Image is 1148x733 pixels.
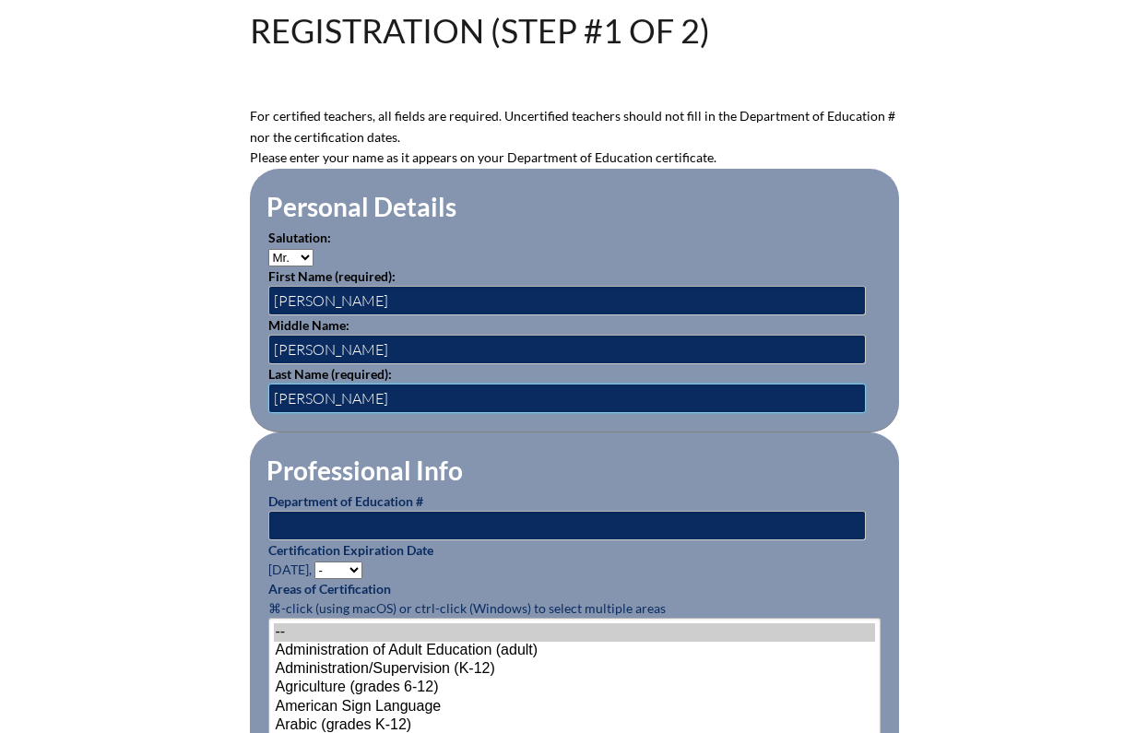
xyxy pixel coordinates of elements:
option: -- [274,623,875,642]
h1: Registration (Step #1 of 2) [250,14,710,47]
legend: Personal Details [265,191,458,222]
label: Middle Name: [268,317,349,333]
label: Department of Education # [268,493,423,509]
label: Last Name (required): [268,366,392,382]
label: Salutation: [268,230,331,245]
label: Areas of Certification [268,581,391,597]
option: American Sign Language [274,698,875,716]
option: Agriculture (grades 6-12) [274,679,875,697]
p: Please enter your name as it appears on your Department of Education certificate. [250,148,899,169]
label: First Name (required): [268,268,396,284]
legend: Professional Info [265,455,465,486]
label: Certification Expiration Date [268,542,433,558]
option: Administration/Supervision (K-12) [274,660,875,679]
p: For certified teachers, all fields are required. Uncertified teachers should not fill in the Depa... [250,106,899,148]
option: Administration of Adult Education (adult) [274,642,875,660]
select: persons_salutation [268,249,314,266]
span: [DATE], [268,562,312,577]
